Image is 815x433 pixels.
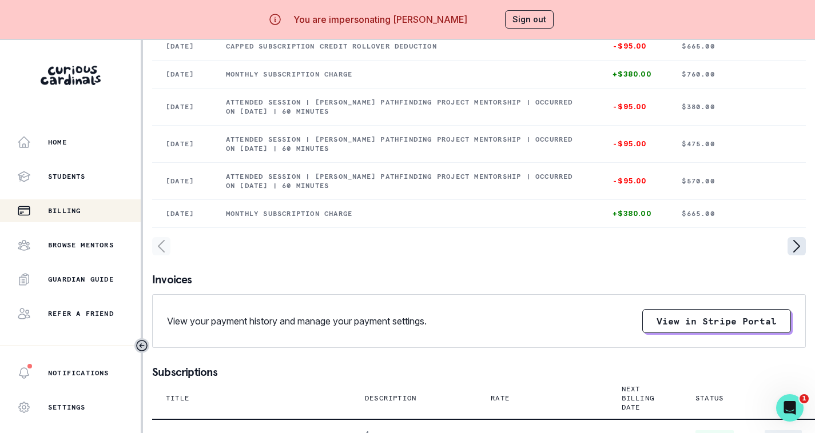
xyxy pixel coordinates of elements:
[48,309,114,318] p: Refer a friend
[695,394,723,403] p: Status
[613,139,654,149] p: -$95.00
[166,42,198,51] p: [DATE]
[48,206,81,215] p: Billing
[293,13,467,26] p: You are impersonating [PERSON_NAME]
[491,394,510,403] p: Rate
[166,177,198,186] p: [DATE]
[166,209,198,218] p: [DATE]
[622,384,654,412] p: Next Billing Date
[226,135,585,153] p: Attended session | [PERSON_NAME] Pathfinding Project Mentorship | Occurred on [DATE] | 60 minutes
[613,102,654,111] p: -$95.00
[166,139,198,149] p: [DATE]
[776,394,804,422] iframe: Intercom live chat
[613,209,654,218] p: +$380.00
[800,394,809,403] span: 1
[682,70,792,79] p: $760.00
[613,42,654,51] p: -$95.00
[226,98,585,116] p: Attended session | [PERSON_NAME] Pathfinding Project Mentorship | Occurred on [DATE] | 60 minutes
[166,70,198,79] p: [DATE]
[48,403,86,412] p: Settings
[226,70,585,79] p: Monthly subscription charge
[48,275,114,284] p: Guardian Guide
[41,66,101,85] img: Curious Cardinals Logo
[48,368,109,378] p: Notifications
[134,338,149,353] button: Toggle sidebar
[365,394,416,403] p: Description
[682,102,792,111] p: $380.00
[166,102,198,111] p: [DATE]
[226,209,585,218] p: Monthly subscription charge
[152,237,170,255] svg: page left
[613,177,654,186] p: -$95.00
[166,394,189,403] p: Title
[226,172,585,190] p: Attended session | [PERSON_NAME] Pathfinding Project Mentorship | Occurred on [DATE] | 60 minutes
[48,172,86,181] p: Students
[505,10,554,29] button: Sign out
[152,274,806,285] p: Invoices
[642,309,791,333] button: View in Stripe Portal
[152,366,806,378] p: Subscriptions
[613,70,654,79] p: +$380.00
[682,177,792,186] p: $570.00
[682,42,792,51] p: $665.00
[226,42,585,51] p: Capped subscription credit rollover deduction
[682,139,792,149] p: $475.00
[788,237,806,255] svg: page right
[167,314,427,328] p: View your payment history and manage your payment settings.
[48,138,67,147] p: Home
[682,209,792,218] p: $665.00
[48,240,114,250] p: Browse Mentors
